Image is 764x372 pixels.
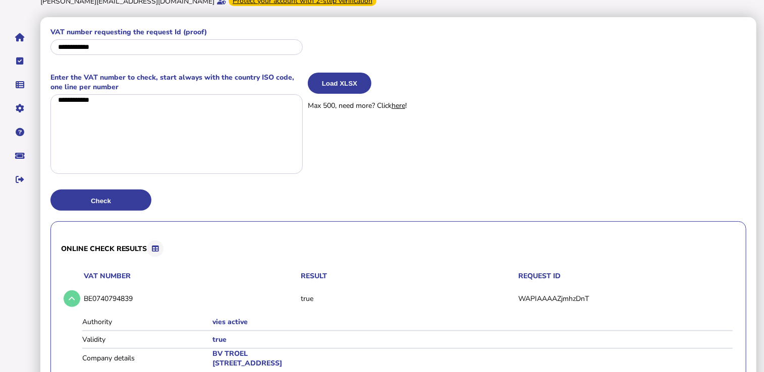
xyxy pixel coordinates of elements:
h5: true [212,335,733,344]
button: Check [50,190,151,211]
p: WAPIAAAAZjmhzDnT [518,294,732,303]
label: VAT number requesting the request Id (proof) [50,27,303,37]
button: Load XLSX [308,73,371,94]
th: Result [301,271,516,281]
button: Open [64,290,80,307]
a: here [392,101,405,110]
p: Max 500, need more? Click ! [308,101,746,110]
h3: Online check results [61,239,736,259]
p: true [301,294,515,303]
button: Data manager [10,74,31,95]
h5: BV TROEL [STREET_ADDRESS] [212,349,733,368]
label: Company details [82,353,212,363]
label: Validity [82,335,212,344]
th: Request ID [518,271,733,281]
button: Sign out [10,169,31,190]
button: Tasks [10,50,31,72]
label: Enter the VAT number to check, start always with the country ISO code, one line per number [50,73,303,92]
button: Manage settings [10,98,31,119]
button: Home [10,27,31,48]
button: Help pages [10,121,31,143]
button: Export results to Excel [147,240,163,257]
div: BE0740794839 [84,294,298,303]
h5: vies active [212,317,733,327]
button: Raise a support ticket [10,145,31,166]
th: VAT Number [83,271,298,281]
label: Authority [82,317,212,327]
